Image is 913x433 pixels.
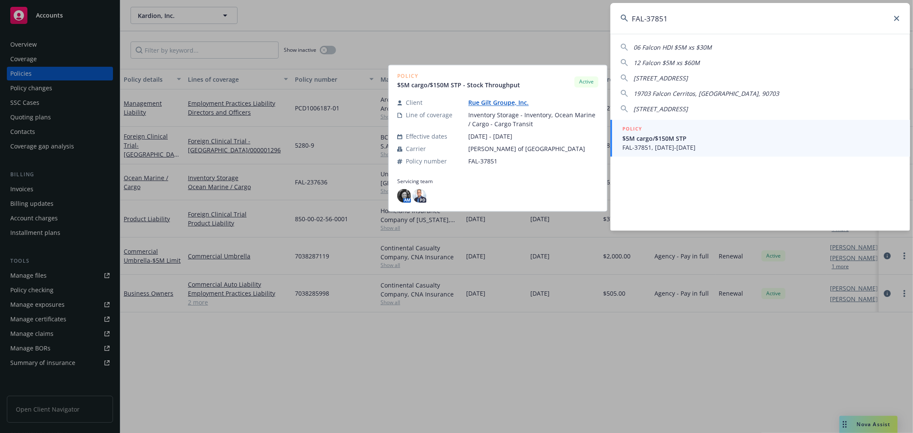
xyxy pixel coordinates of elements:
span: $5M cargo/$150M STP [622,134,900,143]
a: POLICY$5M cargo/$150M STPFAL-37851, [DATE]-[DATE] [610,120,910,157]
span: 12 Falcon $5M xs $60M [633,59,700,67]
span: [STREET_ADDRESS] [633,105,688,113]
input: Search... [610,3,910,34]
h5: POLICY [622,125,642,133]
span: FAL-37851, [DATE]-[DATE] [622,143,900,152]
span: [STREET_ADDRESS] [633,74,688,82]
span: 06 Falcon HDI $5M xs $30M [633,43,712,51]
span: 19703 Falcon Cerritos, [GEOGRAPHIC_DATA], 90703 [633,89,779,98]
